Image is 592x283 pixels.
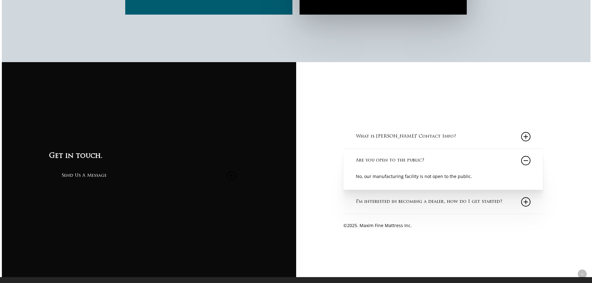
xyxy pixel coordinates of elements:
[343,221,543,230] p: © . Maxim Fine Mattress Inc.
[356,125,530,148] a: What is [PERSON_NAME]' Contact Info?
[343,109,409,117] a: Call [PHONE_NUMBER]
[578,270,587,279] a: Back to top
[347,222,357,228] span: 2025
[356,190,530,214] a: I'm interested in becoming a dealer, how do I get started?
[62,164,236,188] a: Send Us A Message
[356,172,530,180] p: No, our manufacturing facility is not open to the public.
[356,149,530,172] a: Are you open to the public?
[49,151,249,162] h3: Get in touch.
